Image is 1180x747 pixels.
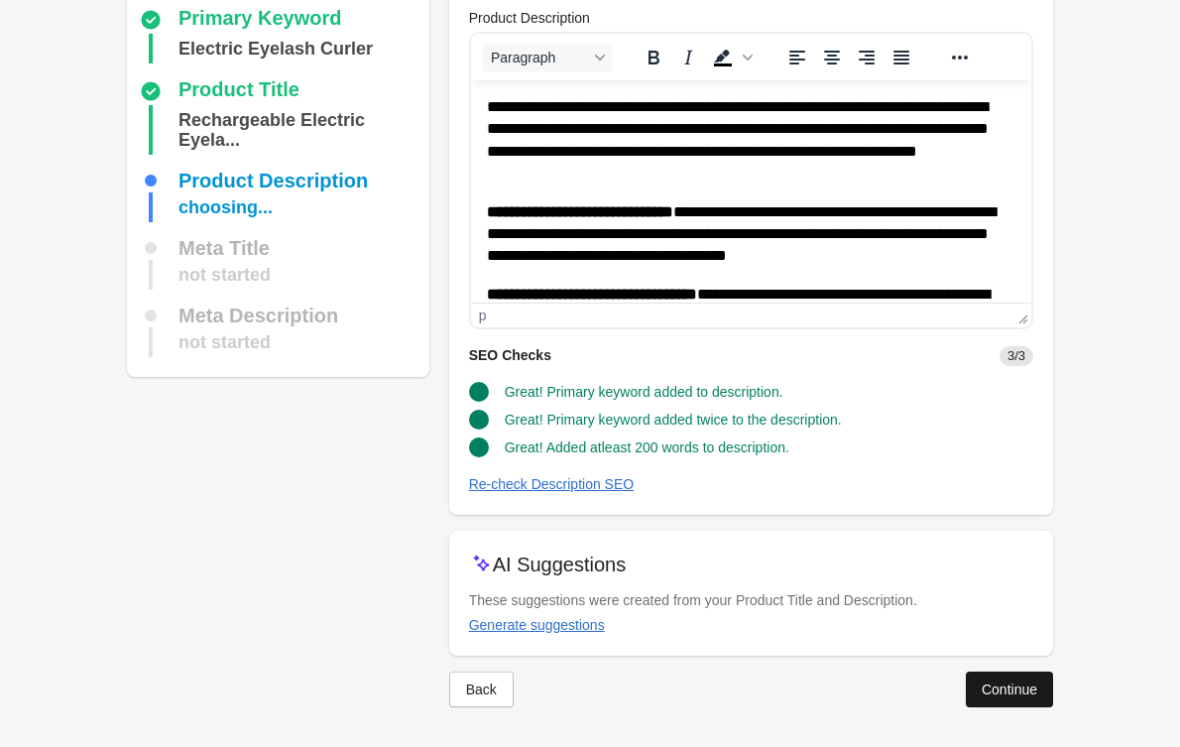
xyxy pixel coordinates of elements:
[178,79,299,103] div: Product Title
[178,105,421,155] div: Rechargeable Electric Eyelash Curler for Natural and Long-lasting Curl
[178,260,271,290] div: not started
[505,439,789,455] span: Great! Added atleast 200 words to description.
[982,682,1037,697] div: Continue
[479,308,487,323] div: p
[178,34,373,63] div: Electric Eyelash Curler
[815,44,849,71] button: Align center
[850,44,884,71] button: Align right
[505,412,842,428] span: Great! Primary keyword added twice to the description.
[885,44,918,71] button: Justify
[178,171,368,190] div: Product Description
[469,617,605,633] div: Generate suggestions
[461,607,613,643] button: Generate suggestions
[966,672,1053,707] button: Continue
[637,44,670,71] button: Bold
[466,682,497,697] div: Back
[178,238,270,258] div: Meta Title
[1010,304,1031,327] div: Press the Up and Down arrow keys to resize the editor.
[780,44,814,71] button: Align left
[469,476,635,492] div: Re-check Description SEO
[178,327,271,357] div: not started
[449,672,514,707] button: Back
[461,466,643,502] button: Re-check Description SEO
[469,8,590,28] label: Product Description
[706,44,756,71] div: Background color
[491,50,588,65] span: Paragraph
[178,8,342,32] div: Primary Keyword
[483,44,612,71] button: Blocks
[178,306,338,325] div: Meta Description
[493,551,627,578] p: AI Suggestions
[1000,346,1033,366] span: 3/3
[469,347,551,363] span: SEO Checks
[469,592,917,608] span: These suggestions were created from your Product Title and Description.
[671,44,705,71] button: Italic
[505,384,783,400] span: Great! Primary keyword added to description.
[943,44,977,71] button: Reveal or hide additional toolbar items
[178,192,273,222] div: choosing...
[471,80,1031,303] iframe: Rich Text Area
